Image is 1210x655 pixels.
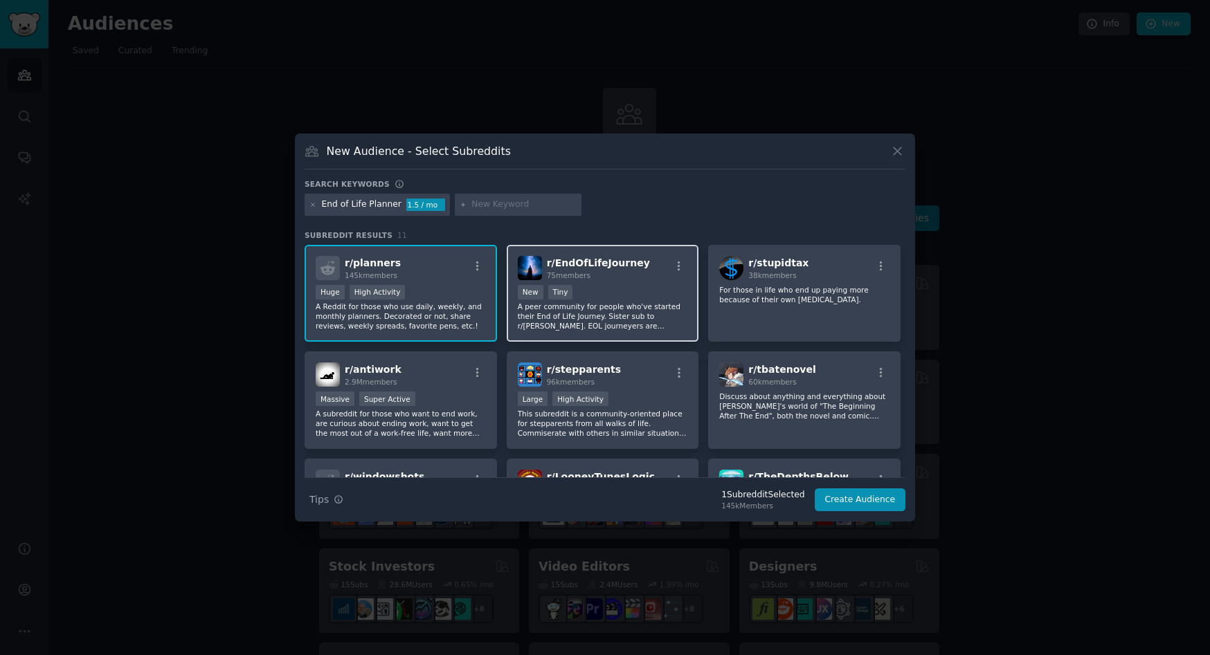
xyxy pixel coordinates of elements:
img: TheDepthsBelow [719,470,743,494]
span: r/ tbatenovel [748,364,815,375]
button: Create Audience [815,488,906,512]
div: High Activity [552,391,608,406]
div: Massive [316,391,354,406]
div: End of Life Planner [322,199,401,211]
p: A subreddit for those who want to end work, are curious about ending work, want to get the most o... [316,409,486,438]
img: LooneyTunesLogic [518,470,542,494]
p: For those in life who end up paying more because of their own [MEDICAL_DATA]. [719,285,890,304]
input: New Keyword [471,199,577,211]
div: 1.5 / mo [406,199,445,211]
p: Discuss about anything and everything about [PERSON_NAME]'s world of "The Beginning After The End... [719,391,890,421]
span: 60k members [748,378,796,386]
span: r/ stupidtax [748,257,809,268]
button: Tips [305,488,348,512]
p: A peer community for people who've started their End of Life Journey. Sister sub to r/[PERSON_NAM... [518,302,688,331]
img: stupidtax [719,256,743,280]
div: 145k Members [721,501,804,510]
span: r/ planners [345,257,401,268]
div: High Activity [350,285,406,299]
span: r/ windowshots [345,471,424,482]
span: r/ TheDepthsBelow [748,471,849,482]
span: 96k members [547,378,595,386]
span: Subreddit Results [305,230,392,240]
span: r/ stepparents [547,364,621,375]
div: 1 Subreddit Selected [721,489,804,501]
span: 38k members [748,271,796,279]
div: Huge [316,285,345,299]
p: This subreddit is a community-oriented place for stepparents from all walks of life. Commiserate ... [518,409,688,438]
h3: Search keywords [305,179,390,189]
img: stepparents [518,362,542,387]
img: tbatenovel [719,362,743,387]
div: Tiny [548,285,573,299]
div: New [518,285,543,299]
span: r/ LooneyTunesLogic [547,471,655,482]
h3: New Audience - Select Subreddits [327,144,511,158]
span: r/ EndOfLifeJourney [547,257,650,268]
div: Super Active [359,391,415,406]
span: Tips [309,492,329,507]
span: 145k members [345,271,397,279]
div: Large [518,391,548,406]
p: A Reddit for those who use daily, weekly, and monthly planners. Decorated or not, share reviews, ... [316,302,486,331]
span: 75 members [547,271,590,279]
img: EndOfLifeJourney [518,256,542,280]
span: 2.9M members [345,378,397,386]
span: 11 [397,231,407,239]
img: antiwork [316,362,340,387]
span: r/ antiwork [345,364,401,375]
